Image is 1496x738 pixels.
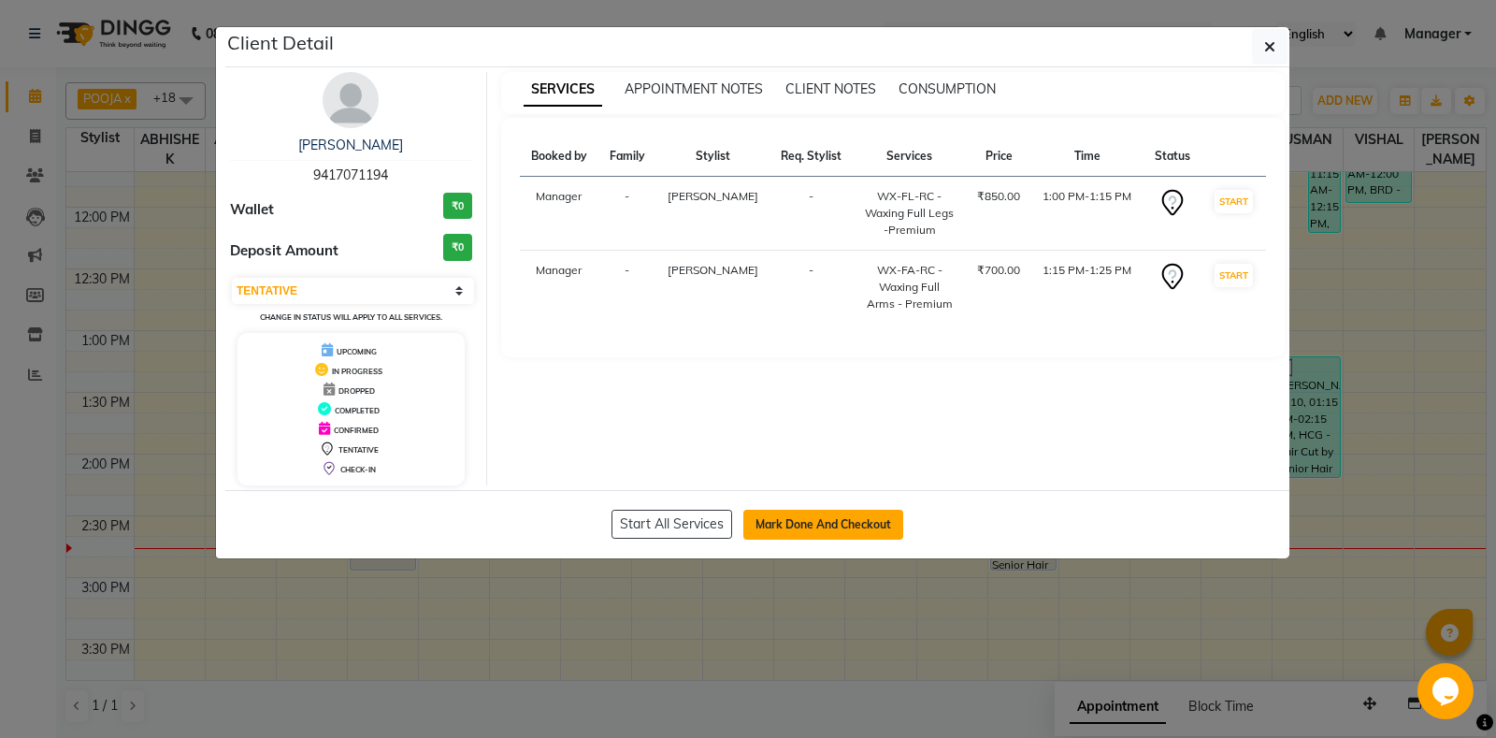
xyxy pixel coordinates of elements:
[854,137,966,177] th: Services
[323,72,379,128] img: avatar
[770,251,853,325] td: -
[598,137,656,177] th: Family
[313,166,388,183] span: 9417071194
[625,80,763,97] span: APPOINTMENT NOTES
[1031,251,1143,325] td: 1:15 PM-1:25 PM
[668,263,758,277] span: [PERSON_NAME]
[865,188,955,239] div: WX-FL-RC - Waxing Full Legs -Premium
[785,80,876,97] span: CLIENT NOTES
[598,251,656,325] td: -
[668,189,758,203] span: [PERSON_NAME]
[340,465,376,474] span: CHECK-IN
[443,234,472,261] h3: ₹0
[520,137,598,177] th: Booked by
[334,426,379,435] span: CONFIRMED
[335,406,380,415] span: COMPLETED
[1215,190,1253,213] button: START
[230,240,338,262] span: Deposit Amount
[770,177,853,251] td: -
[524,73,602,107] span: SERVICES
[443,193,472,220] h3: ₹0
[260,312,442,322] small: Change in status will apply to all services.
[1031,177,1143,251] td: 1:00 PM-1:15 PM
[966,137,1031,177] th: Price
[865,262,955,312] div: WX-FA-RC - Waxing Full Arms - Premium
[298,137,403,153] a: [PERSON_NAME]
[230,199,274,221] span: Wallet
[1031,137,1143,177] th: Time
[337,347,377,356] span: UPCOMING
[1417,663,1477,719] iframe: chat widget
[520,177,598,251] td: Manager
[598,177,656,251] td: -
[743,510,903,540] button: Mark Done And Checkout
[227,29,334,57] h5: Client Detail
[770,137,853,177] th: Req. Stylist
[332,367,382,376] span: IN PROGRESS
[977,262,1020,279] div: ₹700.00
[611,510,732,539] button: Start All Services
[338,386,375,396] span: DROPPED
[338,445,379,455] span: TENTATIVE
[977,188,1020,205] div: ₹850.00
[656,137,770,177] th: Stylist
[1144,137,1201,177] th: Status
[899,80,996,97] span: CONSUMPTION
[520,251,598,325] td: Manager
[1215,264,1253,287] button: START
